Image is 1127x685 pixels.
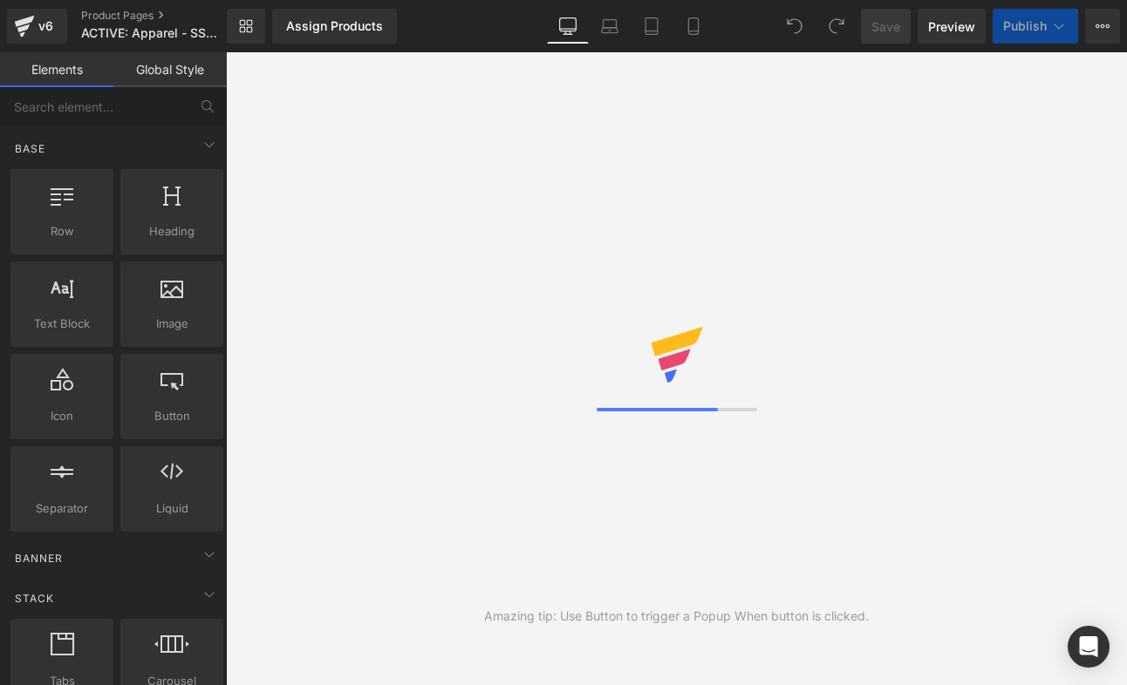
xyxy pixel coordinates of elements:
[993,9,1078,44] button: Publish
[673,9,714,44] a: Mobile
[16,222,108,241] span: Row
[928,17,975,36] span: Preview
[547,9,589,44] a: Desktop
[589,9,631,44] a: Laptop
[918,9,986,44] a: Preview
[13,550,65,566] span: Banner
[35,15,57,37] div: v6
[81,26,222,40] span: ACTIVE: Apparel - SSActivewear - Full Front Lower
[631,9,673,44] a: Tablet
[1003,19,1047,33] span: Publish
[126,407,218,425] span: Button
[819,9,854,44] button: Redo
[7,9,67,44] a: v6
[13,140,47,157] span: Base
[126,499,218,518] span: Liquid
[1085,9,1120,44] button: More
[16,315,108,333] span: Text Block
[126,222,218,241] span: Heading
[16,499,108,518] span: Separator
[484,607,869,626] div: Amazing tip: Use Button to trigger a Popup When button is clicked.
[13,590,56,607] span: Stack
[16,407,108,425] span: Icon
[81,9,256,23] a: Product Pages
[113,52,227,87] a: Global Style
[871,17,900,36] span: Save
[1068,626,1110,668] div: Open Intercom Messenger
[227,9,265,44] a: New Library
[777,9,812,44] button: Undo
[286,19,383,33] div: Assign Products
[126,315,218,333] span: Image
